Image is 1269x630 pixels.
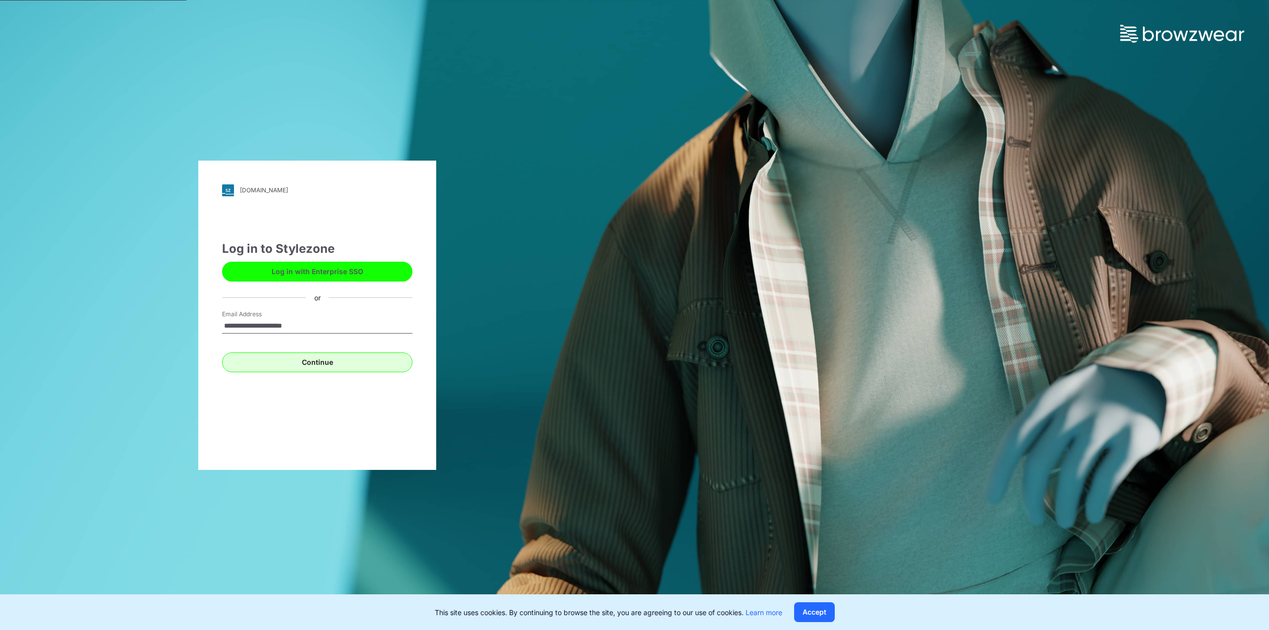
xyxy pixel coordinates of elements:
[222,262,412,282] button: Log in with Enterprise SSO
[222,310,291,319] label: Email Address
[435,607,782,618] p: This site uses cookies. By continuing to browse the site, you are agreeing to our use of cookies.
[222,184,234,196] img: svg+xml;base64,PHN2ZyB3aWR0aD0iMjgiIGhlaWdodD0iMjgiIHZpZXdCb3g9IjAgMCAyOCAyOCIgZmlsbD0ibm9uZSIgeG...
[1120,25,1244,43] img: browzwear-logo.73288ffb.svg
[222,352,412,372] button: Continue
[306,292,329,303] div: or
[222,240,412,258] div: Log in to Stylezone
[746,608,782,617] a: Learn more
[240,186,288,194] div: [DOMAIN_NAME]
[794,602,835,622] button: Accept
[222,184,412,196] a: [DOMAIN_NAME]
